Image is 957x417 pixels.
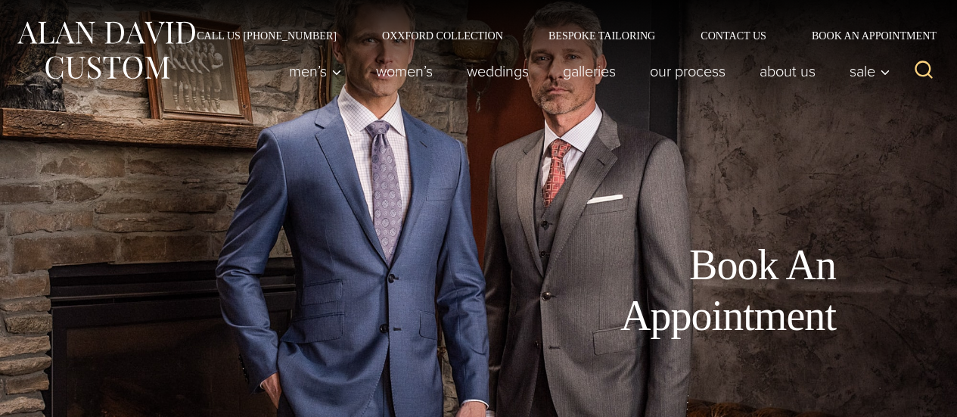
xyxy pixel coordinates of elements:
nav: Secondary Navigation [174,30,942,41]
a: Bespoke Tailoring [526,30,678,41]
a: Contact Us [678,30,789,41]
a: Galleries [546,56,633,86]
a: Oxxford Collection [359,30,526,41]
a: Book an Appointment [789,30,942,41]
nav: Primary Navigation [272,56,899,86]
a: weddings [450,56,546,86]
a: Call Us [PHONE_NUMBER] [174,30,359,41]
span: Men’s [289,64,342,79]
h1: Book An Appointment [496,240,836,341]
a: Women’s [359,56,450,86]
button: View Search Form [906,53,942,89]
a: Our Process [633,56,743,86]
img: Alan David Custom [15,17,197,84]
span: Sale [850,64,890,79]
a: About Us [743,56,833,86]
